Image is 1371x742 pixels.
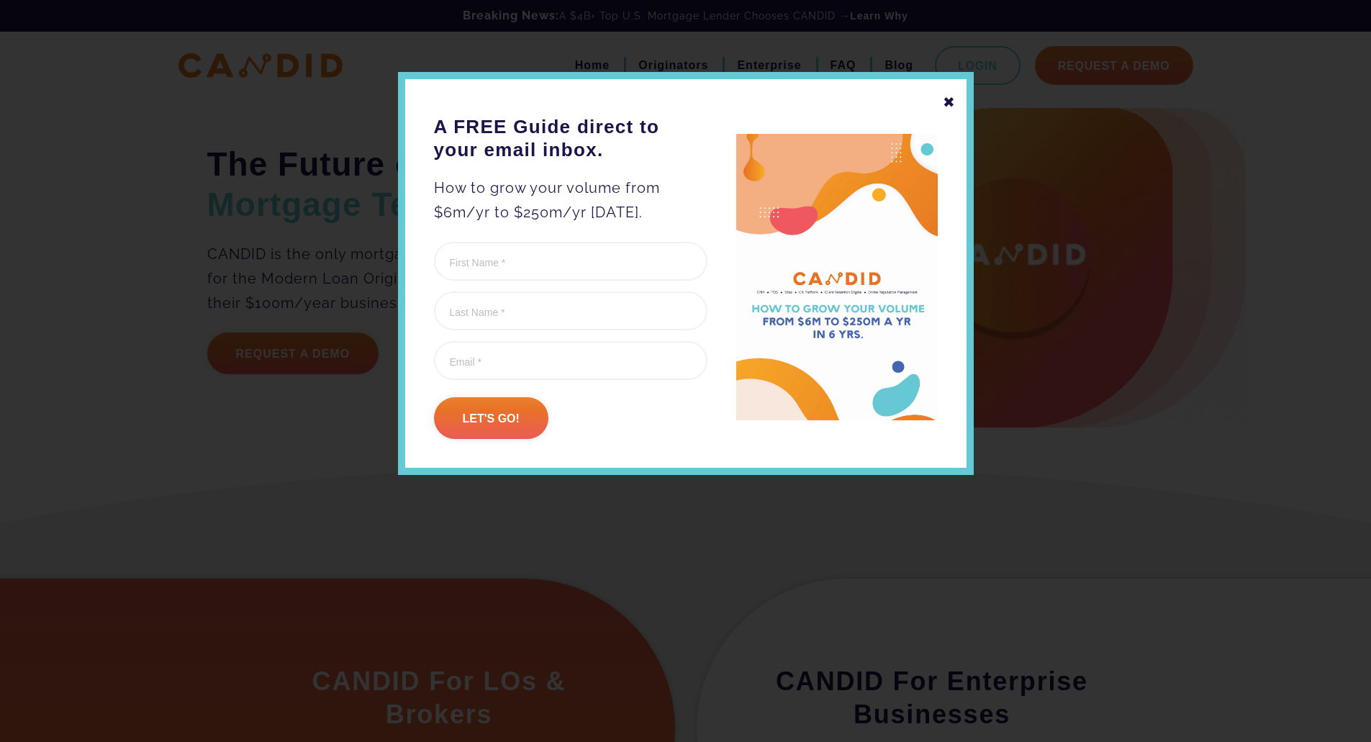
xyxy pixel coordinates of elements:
[736,134,938,421] img: A FREE Guide direct to your email inbox.
[943,90,956,114] div: ✖
[434,291,707,330] input: Last Name *
[434,242,707,281] input: First Name *
[434,397,548,439] input: Let's go!
[434,341,707,380] input: Email *
[434,176,707,225] p: How to grow your volume from $6m/yr to $250m/yr [DATE].
[434,115,707,161] h3: A FREE Guide direct to your email inbox.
